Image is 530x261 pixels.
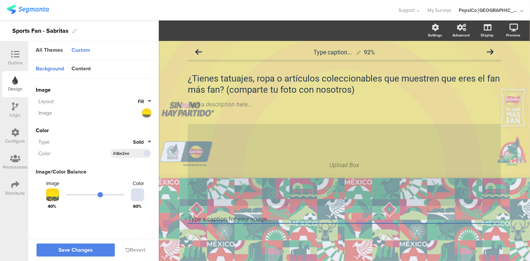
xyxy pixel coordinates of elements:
div: 92% [364,49,375,56]
div: Logic [10,112,21,118]
span: Image [36,86,151,94]
span: Type caption... [314,49,352,56]
div: Preview [506,32,520,38]
div: Color [36,127,151,134]
button: Solid [133,139,151,146]
div: All Themes [32,44,67,57]
div: Image/Color Balance [36,168,86,176]
input: Type caption placeholder text here... [188,215,501,224]
div: Settings [428,32,442,38]
div: 60% [133,203,144,210]
div: Color [36,150,110,157]
div: Content [68,63,95,76]
div: Color [133,180,144,187]
button: Save Changes [37,244,115,257]
div: Distribute [6,190,25,197]
div: Design [8,86,22,92]
button: Revert [125,246,145,254]
img: segmanta logo [7,5,49,14]
span: Fill [138,98,144,105]
div: Image [36,109,136,117]
div: Custom [68,44,94,57]
div: Permissions [3,164,28,171]
span: Solid [133,139,144,146]
div: Upload Box [329,162,359,169]
button: Fill [138,98,151,105]
div: PepsiCo [GEOGRAPHIC_DATA] [459,7,518,14]
div: Display [481,32,493,38]
div: Type [36,138,133,146]
div: Layout [36,98,138,105]
div: Sports Fan - Sabritas [12,25,69,37]
div: Background [32,63,68,76]
div: Configure [6,138,25,144]
p: ¿Tienes tatuajes, ropa o artículos coleccionables que muestren que eres el fan más fan? (comparte... [188,73,501,95]
div: Advanced [452,32,470,38]
div: Outline [8,60,23,66]
div: 40% [43,203,56,210]
div: Image [46,180,59,187]
span: Support [399,7,415,14]
div: Type a description here... [188,101,501,108]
